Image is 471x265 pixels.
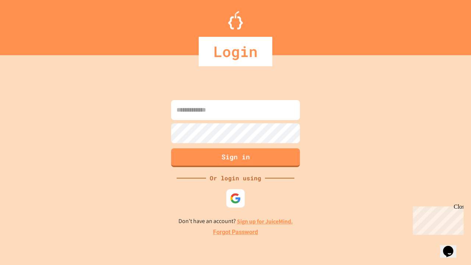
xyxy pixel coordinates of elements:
img: Logo.svg [228,11,243,29]
iframe: chat widget [440,236,464,258]
iframe: chat widget [410,204,464,235]
div: Or login using [206,174,265,183]
button: Sign in [171,148,300,167]
div: Login [199,37,272,66]
p: Don't have an account? [178,217,293,226]
div: Chat with us now!Close [3,3,51,47]
img: google-icon.svg [230,193,241,204]
a: Sign up for JuiceMind. [237,218,293,225]
a: Forgot Password [213,228,258,237]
